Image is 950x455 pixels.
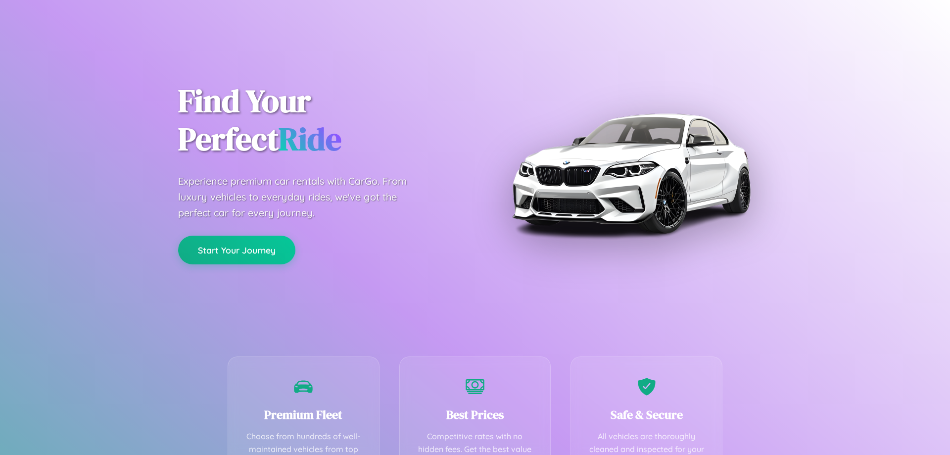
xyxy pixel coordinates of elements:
[415,406,536,423] h3: Best Prices
[279,117,341,160] span: Ride
[178,236,295,264] button: Start Your Journey
[178,82,460,158] h1: Find Your Perfect
[243,406,364,423] h3: Premium Fleet
[178,173,426,221] p: Experience premium car rentals with CarGo. From luxury vehicles to everyday rides, we've got the ...
[507,50,755,297] img: Premium BMW car rental vehicle
[586,406,707,423] h3: Safe & Secure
